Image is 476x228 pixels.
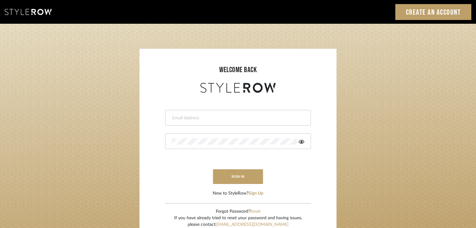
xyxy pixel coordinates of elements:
div: If you have already tried to reset your password and having issues, please contact [174,215,302,228]
button: Reset [250,208,261,215]
div: welcome back [146,64,330,76]
div: Forgot Password? [174,208,302,215]
input: Email Address [172,115,303,121]
button: Sign Up [248,190,263,197]
div: New to StyleRow? [213,190,263,197]
a: [EMAIL_ADDRESS][DOMAIN_NAME] [215,222,288,227]
a: Create an Account [395,4,472,20]
button: sign in [213,169,263,184]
